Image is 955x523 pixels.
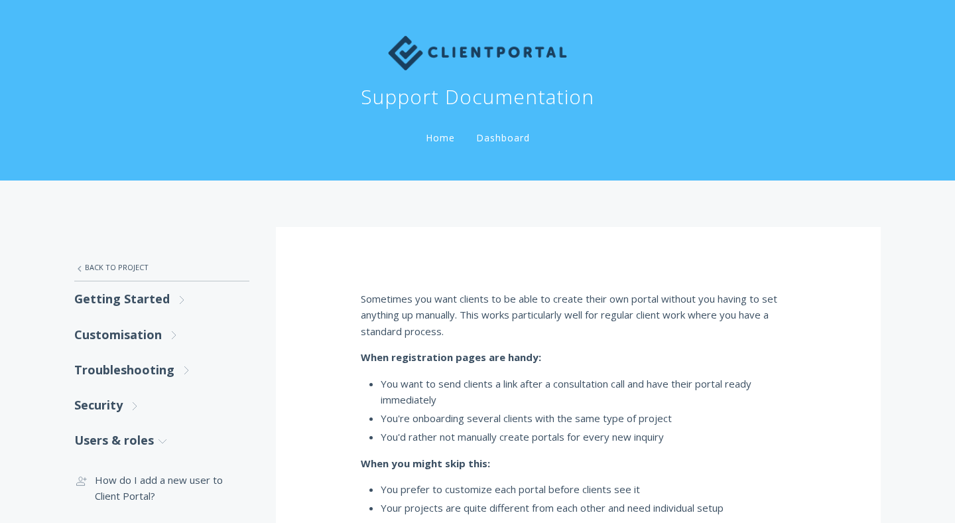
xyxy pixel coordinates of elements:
[74,423,249,458] a: Users & roles
[361,84,594,110] h1: Support Documentation
[381,410,796,426] li: You're onboarding several clients with the same type of project
[474,131,533,144] a: Dashboard
[74,254,249,281] a: Back to Project
[361,457,490,470] strong: When you might skip this:
[423,131,458,144] a: Home
[74,317,249,352] a: Customisation
[74,388,249,423] a: Security
[74,281,249,317] a: Getting Started
[381,376,796,408] li: You want to send clients a link after a consultation call and have their portal ready immediately
[361,291,796,339] p: Sometimes you want clients to be able to create their own portal without you having to set anythi...
[74,464,249,512] a: How do I add a new user to Client Portal?
[381,429,796,445] li: You'd rather not manually create portals for every new inquiry
[381,500,796,516] li: Your projects are quite different from each other and need individual setup
[381,481,796,497] li: You prefer to customize each portal before clients see it
[361,350,541,364] strong: When registration pages are handy:
[74,352,249,388] a: Troubleshooting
